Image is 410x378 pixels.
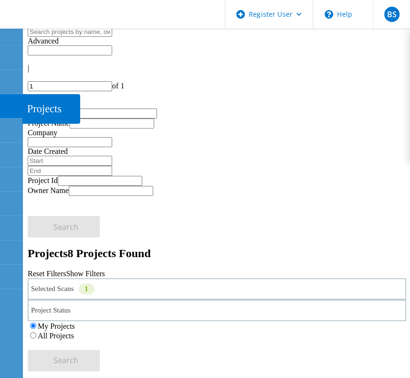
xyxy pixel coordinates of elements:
button: Search [28,350,100,371]
div: Selected Scans [28,278,406,300]
input: Search projects by name, owner, ID, company, etc [28,27,112,37]
span: of 1 [112,82,124,90]
span: BS [387,11,396,18]
input: End [28,166,112,176]
div: Projects [27,103,75,115]
label: My Projects [38,322,75,330]
span: Search [53,355,78,366]
div: | [28,64,406,73]
input: Start [28,156,112,166]
label: All Projects [38,332,74,340]
div: 1 [79,283,95,294]
label: Company [28,129,57,137]
span: Advanced [28,37,59,45]
button: Search [28,216,100,238]
a: Reset Filters [28,270,66,278]
span: 8 Projects Found [68,247,151,259]
div: Project Status [28,300,406,321]
div: | [28,100,406,108]
svg: \n [325,10,333,19]
b: Projects [28,247,68,259]
label: Owner Name [28,186,69,194]
label: Date Created [28,147,68,155]
label: Project Id [28,176,58,184]
span: Search [53,222,78,232]
a: Show Filters [66,270,105,278]
a: Live Optics Dashboard [10,19,112,27]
